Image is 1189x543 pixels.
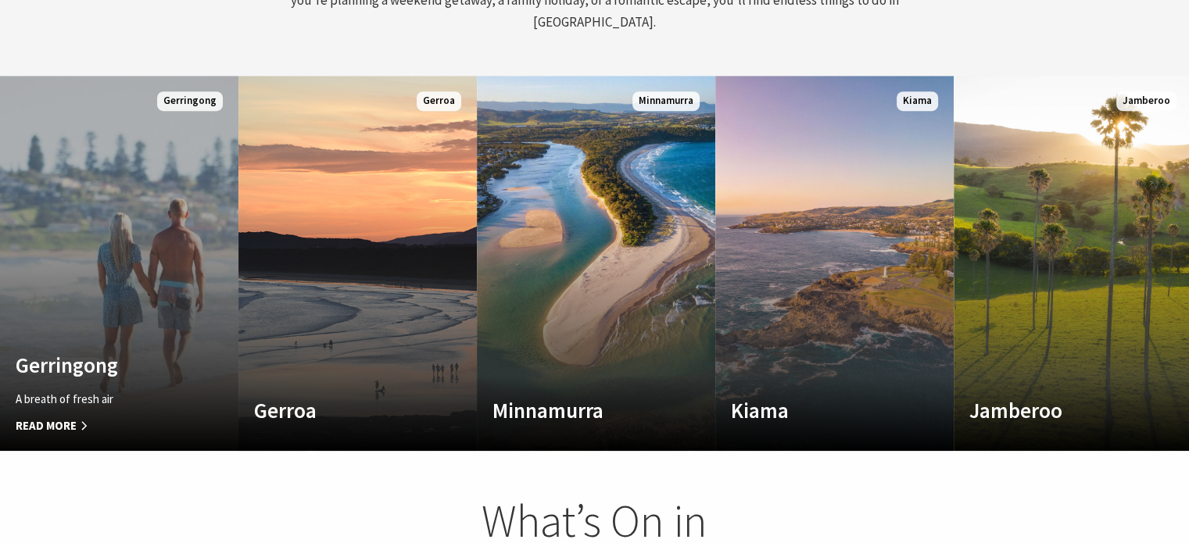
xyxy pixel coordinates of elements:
[16,390,187,409] p: A breath of fresh air
[897,91,938,111] span: Kiama
[254,398,425,423] h4: Gerroa
[1116,91,1176,111] span: Jamberoo
[715,76,954,451] a: Custom Image Used Kiama Kiama
[16,416,187,435] span: Read More
[632,91,700,111] span: Minnamurra
[731,398,902,423] h4: Kiama
[492,398,664,423] h4: Minnamurra
[157,91,223,111] span: Gerringong
[417,91,461,111] span: Gerroa
[969,398,1141,423] h4: Jamberoo
[477,76,715,451] a: Custom Image Used Minnamurra Minnamurra
[238,76,477,451] a: Custom Image Used Gerroa Gerroa
[16,352,187,377] h4: Gerringong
